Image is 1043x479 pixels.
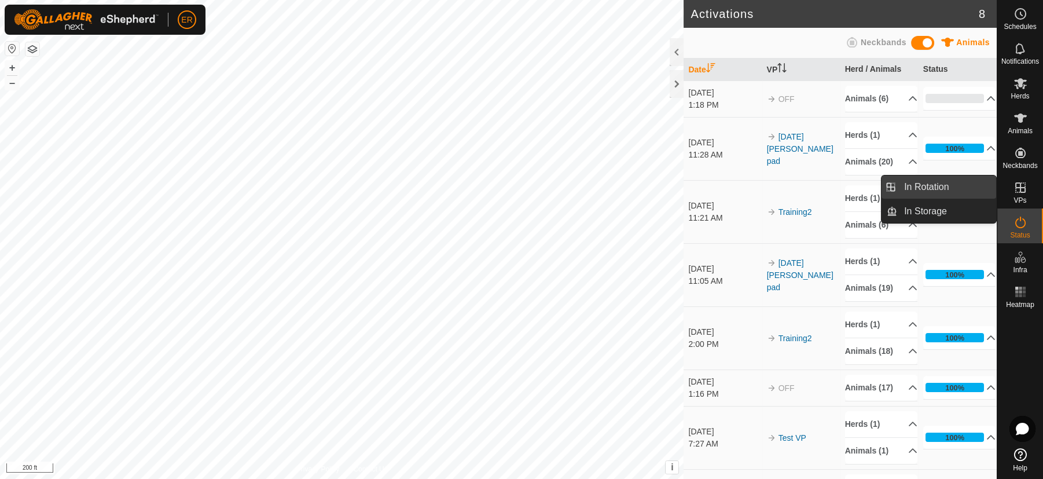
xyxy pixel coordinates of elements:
div: 11:28 AM [688,149,761,161]
button: Reset Map [5,42,19,56]
div: 100% [926,383,985,392]
div: 100% [945,432,964,443]
div: 100% [926,433,985,442]
div: 100% [926,333,985,342]
p-accordion-header: 100% [923,426,996,449]
span: Animals [956,38,990,47]
p-accordion-header: Herds (1) [845,122,918,148]
p-accordion-header: Animals (18) [845,338,918,364]
img: arrow [767,334,776,343]
li: In Storage [882,200,996,223]
span: Heatmap [1006,301,1034,308]
div: 11:21 AM [688,212,761,224]
p-accordion-header: 100% [923,263,996,286]
div: 100% [945,143,964,154]
a: Training2 [778,207,812,217]
div: 2:00 PM [688,338,761,350]
p-accordion-header: Animals (19) [845,275,918,301]
span: Help [1013,465,1027,471]
th: VP [762,58,840,81]
img: arrow [767,383,776,393]
span: In Rotation [904,180,949,194]
img: arrow [767,132,776,141]
div: 1:16 PM [688,388,761,400]
h2: Activations [691,7,978,21]
img: arrow [767,433,776,443]
img: Gallagher Logo [14,9,159,30]
span: Neckbands [1002,162,1037,169]
div: [DATE] [688,137,761,149]
span: Status [1010,232,1030,239]
a: Contact Us [353,464,387,474]
button: – [5,76,19,90]
span: In Storage [904,204,947,218]
p-accordion-header: Animals (20) [845,149,918,175]
div: [DATE] [688,426,761,438]
p-accordion-header: Animals (17) [845,375,918,401]
div: [DATE] [688,326,761,338]
a: In Rotation [897,175,996,199]
div: [DATE] [688,263,761,275]
th: Status [919,58,997,81]
p-accordion-header: Animals (6) [845,86,918,112]
span: Notifications [1001,58,1039,65]
a: Privacy Policy [296,464,340,474]
div: 100% [945,332,964,343]
a: Help [997,444,1043,476]
button: Map Layers [25,42,39,56]
p-accordion-header: Herds (1) [845,411,918,437]
a: In Storage [897,200,996,223]
li: In Rotation [882,175,996,199]
p-accordion-header: Herds (1) [845,185,918,211]
span: OFF [778,383,795,393]
th: Date [684,58,762,81]
p-accordion-header: Animals (6) [845,212,918,238]
th: Herd / Animals [840,58,919,81]
a: [DATE] [PERSON_NAME] pad [767,132,833,166]
button: + [5,61,19,75]
span: ER [181,14,192,26]
p-accordion-header: Herds (1) [845,248,918,275]
img: arrow [767,258,776,268]
img: arrow [767,94,776,104]
button: i [666,461,678,474]
span: 8 [979,5,985,23]
a: [DATE] [PERSON_NAME] pad [767,258,833,292]
div: 1:18 PM [688,99,761,111]
div: 7:27 AM [688,438,761,450]
p-sorticon: Activate to sort [777,65,787,74]
span: Animals [1008,127,1033,134]
div: 0% [926,94,985,103]
div: 11:05 AM [688,275,761,287]
div: 100% [945,269,964,280]
div: 100% [926,144,985,153]
div: [DATE] [688,200,761,212]
p-accordion-header: Animals (1) [845,438,918,464]
p-accordion-header: 100% [923,326,996,349]
p-accordion-header: 100% [923,137,996,160]
div: 100% [945,382,964,393]
img: arrow [767,207,776,217]
p-accordion-header: 0% [923,87,996,110]
a: Training2 [778,334,812,343]
span: Neckbands [861,38,906,47]
span: Infra [1013,266,1027,273]
p-accordion-header: 100% [923,376,996,399]
span: VPs [1013,197,1026,204]
span: OFF [778,94,795,104]
div: [DATE] [688,87,761,99]
div: 100% [926,270,985,279]
p-accordion-header: Herds (1) [845,312,918,338]
span: i [671,462,673,472]
span: Herds [1011,93,1029,100]
span: Schedules [1004,23,1036,30]
p-sorticon: Activate to sort [706,65,715,74]
a: Test VP [778,433,806,443]
div: [DATE] [688,376,761,388]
